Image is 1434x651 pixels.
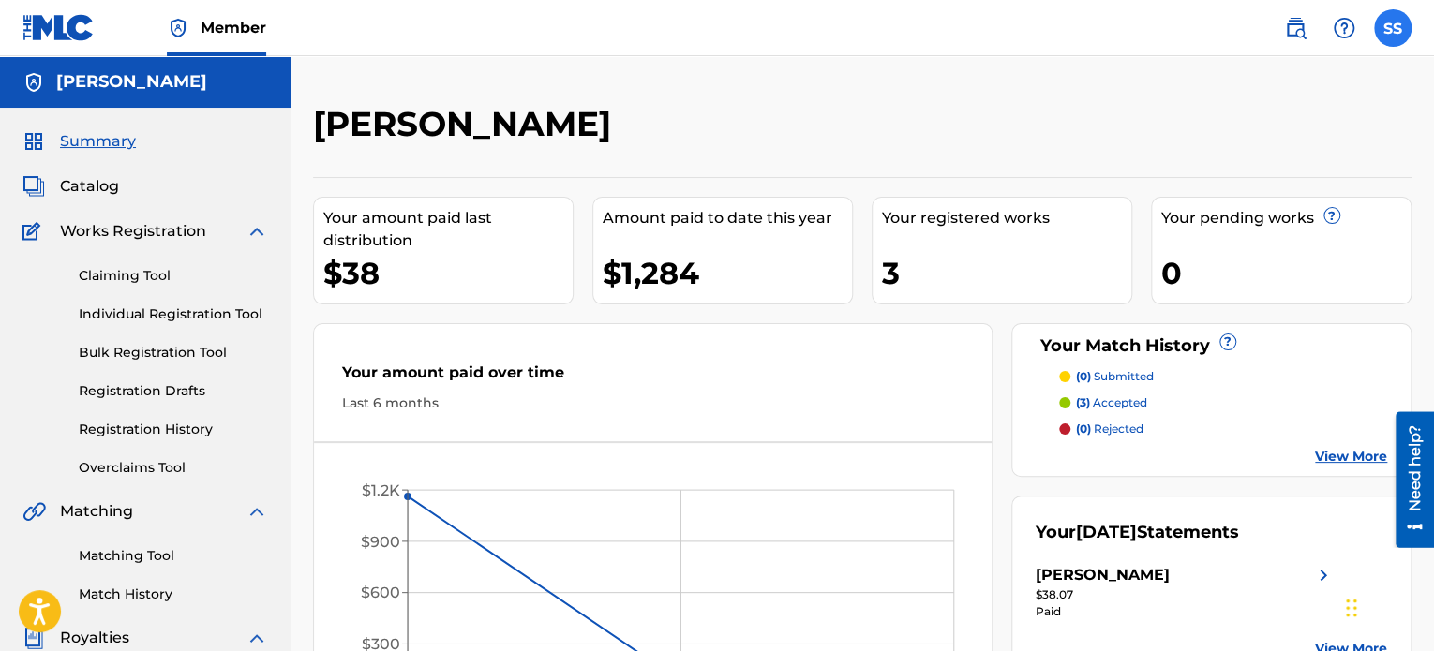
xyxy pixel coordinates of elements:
[22,175,119,198] a: CatalogCatalog
[882,207,1131,229] div: Your registered works
[1374,9,1412,47] div: User Menu
[1277,9,1314,47] a: Public Search
[1076,522,1137,542] span: [DATE]
[22,175,45,198] img: Catalog
[1382,412,1434,548] iframe: Resource Center
[21,13,46,99] div: Need help?
[79,584,268,604] a: Match History
[246,220,268,243] img: expand
[603,252,852,294] div: $1,284
[22,500,46,523] img: Matching
[342,362,963,393] div: Your amount paid over time
[1036,603,1335,620] div: Paid
[246,500,268,523] img: expand
[1059,394,1387,411] a: (3) accepted
[22,130,45,153] img: Summary
[1076,395,1090,409] span: (3)
[1315,447,1387,466] a: View More
[1076,422,1091,436] span: (0)
[60,220,206,243] span: Works Registration
[79,546,268,566] a: Matching Tool
[22,130,136,153] a: SummarySummary
[79,266,268,286] a: Claiming Tool
[361,584,400,601] tspan: $600
[22,71,45,94] img: Accounts
[342,393,963,413] div: Last 6 months
[1340,561,1434,651] iframe: Chat Widget
[1325,9,1363,47] div: Help
[167,17,189,39] img: Top Rightsholder
[1220,334,1235,349] span: ?
[1076,368,1154,385] p: submitted
[60,627,129,649] span: Royalties
[1346,580,1357,636] div: Drag
[1036,333,1387,359] div: Your Match History
[60,500,133,523] span: Matching
[1036,586,1335,603] div: $38.07
[1161,207,1411,229] div: Your pending works
[361,532,400,550] tspan: $900
[1036,564,1335,620] a: [PERSON_NAME]right chevron icon$38.07Paid
[323,252,573,294] div: $38
[1076,394,1147,411] p: accepted
[60,130,136,153] span: Summary
[1076,421,1143,437] p: rejected
[882,252,1131,294] div: 3
[1333,17,1355,39] img: help
[22,14,95,41] img: MLC Logo
[1312,564,1335,586] img: right chevron icon
[56,71,207,93] h5: Samuel Smoot
[79,343,268,362] a: Bulk Registration Tool
[1036,520,1239,545] div: Your Statements
[22,220,47,243] img: Works Registration
[22,627,45,649] img: Royalties
[1284,17,1307,39] img: search
[79,458,268,478] a: Overclaims Tool
[79,381,268,401] a: Registration Drafts
[1059,368,1387,385] a: (0) submitted
[79,304,268,324] a: Individual Registration Tool
[1324,208,1339,223] span: ?
[323,207,573,252] div: Your amount paid last distribution
[603,207,852,229] div: Amount paid to date this year
[362,481,400,499] tspan: $1.2K
[1036,564,1170,586] div: [PERSON_NAME]
[201,17,266,38] span: Member
[79,420,268,439] a: Registration History
[1059,421,1387,437] a: (0) rejected
[1076,369,1091,383] span: (0)
[246,627,268,649] img: expand
[313,103,620,145] h2: [PERSON_NAME]
[60,175,119,198] span: Catalog
[1161,252,1411,294] div: 0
